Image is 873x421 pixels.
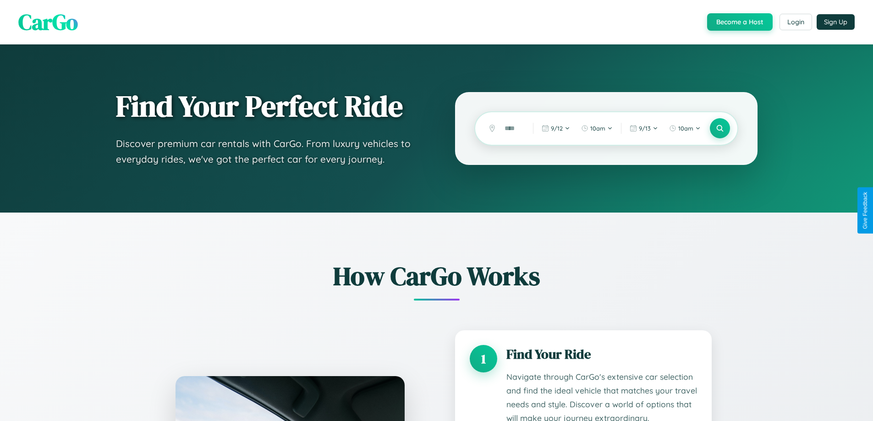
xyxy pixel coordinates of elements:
span: 9 / 12 [551,125,563,132]
button: 10am [577,121,617,136]
button: 10am [664,121,705,136]
button: 9/12 [537,121,575,136]
button: 9/13 [625,121,663,136]
h2: How CarGo Works [162,258,712,294]
div: Give Feedback [862,192,868,229]
h1: Find Your Perfect Ride [116,90,418,122]
button: Become a Host [707,13,773,31]
button: Login [780,14,812,30]
div: 1 [470,345,497,372]
button: Sign Up [817,14,855,30]
span: 10am [590,125,605,132]
span: CarGo [18,7,78,37]
span: 9 / 13 [639,125,651,132]
h3: Find Your Ride [506,345,697,363]
span: 10am [678,125,693,132]
p: Discover premium car rentals with CarGo. From luxury vehicles to everyday rides, we've got the pe... [116,136,418,167]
